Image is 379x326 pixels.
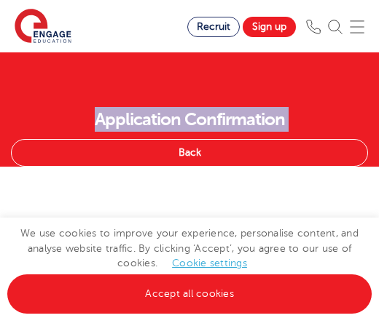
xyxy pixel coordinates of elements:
[15,9,71,45] img: Engage Education
[187,17,240,37] a: Recruit
[7,228,372,299] span: We use cookies to improve your experience, personalise content, and analyse website traffic. By c...
[11,107,368,132] h1: Application Confirmation
[197,21,230,32] span: Recruit
[328,20,343,34] img: Search
[350,20,364,34] img: Mobile Menu
[11,139,368,167] a: Back
[306,20,321,34] img: Phone
[172,258,247,269] a: Cookie settings
[243,17,296,37] a: Sign up
[7,274,372,314] a: Accept all cookies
